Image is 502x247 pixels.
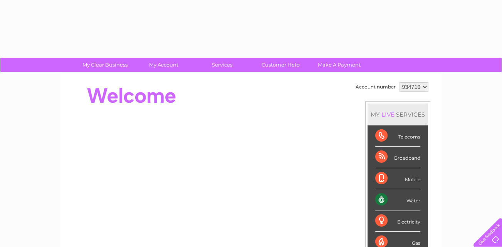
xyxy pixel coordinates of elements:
div: LIVE [380,111,396,118]
div: Broadband [375,147,420,168]
a: Customer Help [249,58,312,72]
a: Make A Payment [307,58,371,72]
td: Account number [354,80,398,93]
div: MY SERVICES [368,103,428,125]
a: My Clear Business [73,58,137,72]
div: Water [375,189,420,210]
div: Mobile [375,168,420,189]
a: Services [190,58,254,72]
a: My Account [132,58,195,72]
div: Telecoms [375,125,420,147]
div: Electricity [375,210,420,232]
